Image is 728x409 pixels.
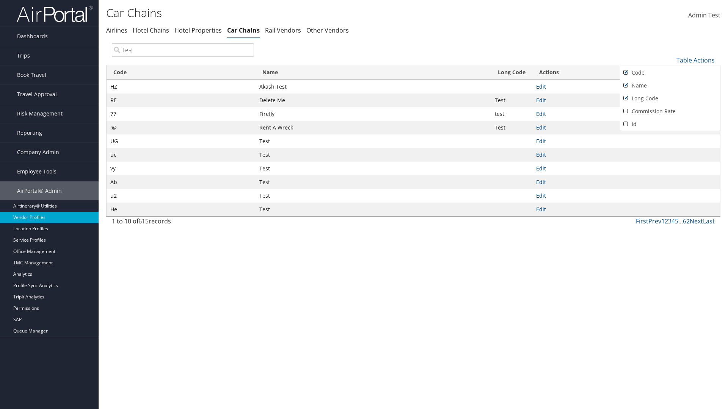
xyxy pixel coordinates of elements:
[17,66,46,84] span: Book Travel
[17,123,42,142] span: Reporting
[17,181,62,200] span: AirPortal® Admin
[17,162,56,181] span: Employee Tools
[17,143,59,162] span: Company Admin
[17,46,30,65] span: Trips
[620,105,720,118] a: Commission Rate
[17,5,93,23] img: airportal-logo.png
[17,27,48,46] span: Dashboards
[620,79,720,92] a: Name
[620,66,720,79] a: Code
[620,92,720,105] a: Long Code
[620,118,720,131] a: Id
[17,104,63,123] span: Risk Management
[17,85,57,104] span: Travel Approval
